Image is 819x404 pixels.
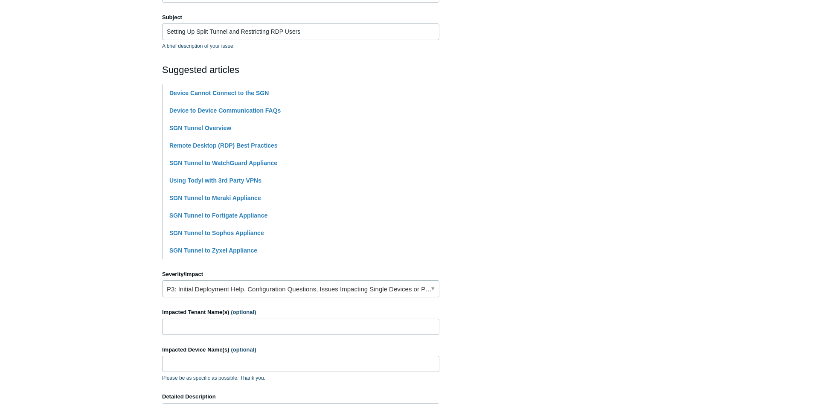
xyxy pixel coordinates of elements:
[162,280,439,297] a: P3: Initial Deployment Help, Configuration Questions, Issues Impacting Single Devices or Past Out...
[169,160,277,166] a: SGN Tunnel to WatchGuard Appliance
[169,195,261,201] a: SGN Tunnel to Meraki Appliance
[169,107,281,114] a: Device to Device Communication FAQs
[231,309,256,315] span: (optional)
[169,90,269,96] a: Device Cannot Connect to the SGN
[162,42,439,50] p: A brief description of your issue.
[169,230,264,236] a: SGN Tunnel to Sophos Appliance
[169,177,261,184] a: Using Todyl with 3rd Party VPNs
[169,247,257,254] a: SGN Tunnel to Zyxel Appliance
[162,392,439,401] label: Detailed Description
[162,13,439,22] label: Subject
[162,63,439,77] h2: Suggested articles
[169,212,267,219] a: SGN Tunnel to Fortigate Appliance
[162,346,439,354] label: Impacted Device Name(s)
[169,142,278,149] a: Remote Desktop (RDP) Best Practices
[162,308,439,317] label: Impacted Tenant Name(s)
[162,270,439,279] label: Severity/Impact
[231,346,256,353] span: (optional)
[169,125,231,131] a: SGN Tunnel Overview
[162,374,439,382] p: Please be as specific as possible. Thank you.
